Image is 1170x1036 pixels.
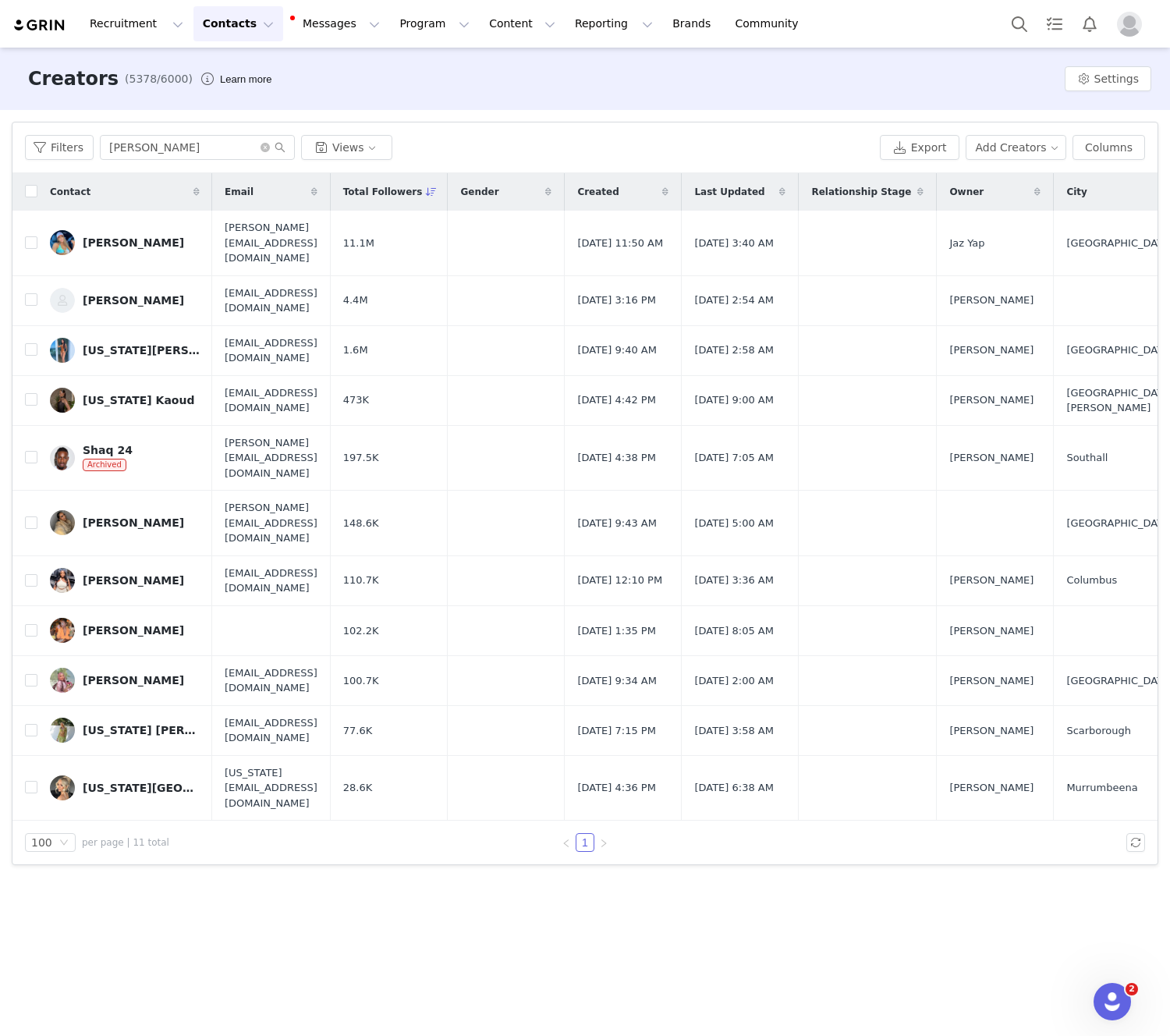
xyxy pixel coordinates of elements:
button: Recruitment [80,6,193,41]
li: 1 [576,833,594,852]
button: Reporting [565,6,662,41]
span: [PERSON_NAME] [949,392,1033,408]
span: [PERSON_NAME] [949,450,1033,466]
div: [PERSON_NAME] [83,236,184,249]
iframe: Intercom live chat [1094,983,1131,1020]
span: [DATE] 9:40 AM [577,342,657,358]
span: [PERSON_NAME] [949,673,1033,689]
span: [EMAIL_ADDRESS][DOMAIN_NAME] [225,286,317,316]
span: [EMAIL_ADDRESS][DOMAIN_NAME] [225,335,317,366]
span: [DATE] 5:00 AM [694,516,774,531]
button: Program [390,6,479,41]
span: Owner [949,185,984,199]
span: [DATE] 9:00 AM [694,392,774,408]
span: [PERSON_NAME] [949,342,1033,358]
img: 45d57616-ce42-43b3-b027-a01e2fa255f1.jpg [50,618,75,643]
span: [DATE] 9:34 AM [577,673,657,689]
i: icon: left [562,839,571,848]
img: placeholder-profile.jpg [1117,12,1142,37]
span: Contact [50,185,90,199]
button: Filters [25,135,94,160]
button: Content [480,6,565,41]
span: 197.5K [343,450,379,466]
span: 1.6M [343,342,368,358]
span: [DATE] 4:36 PM [577,780,655,796]
span: [DATE] 3:40 AM [694,236,774,251]
img: d0924214-af71-4411-a07f-87bc77916b6f.jpg [50,338,75,363]
button: Contacts [193,6,283,41]
span: [DATE] 2:58 AM [694,342,774,358]
span: [EMAIL_ADDRESS][DOMAIN_NAME] [225,385,317,416]
span: [PERSON_NAME][EMAIL_ADDRESS][DOMAIN_NAME] [225,220,317,266]
span: City [1066,185,1087,199]
span: [PERSON_NAME] [949,293,1033,308]
img: grin logo [12,18,67,33]
span: 473K [343,392,369,408]
div: Shaq 24 [83,444,133,456]
img: 8d61e964-f63b-4c85-9553-6b38eed49d05--s.jpg [50,388,75,413]
span: [DATE] 3:16 PM [577,293,655,308]
div: [PERSON_NAME] [83,574,184,587]
span: [DATE] 2:00 AM [694,673,774,689]
span: Created [577,185,619,199]
span: Relationship Stage [811,185,911,199]
span: [PERSON_NAME] [949,780,1033,796]
span: [PERSON_NAME] [949,723,1033,739]
span: [DATE] 4:38 PM [577,450,655,466]
img: 4b2a723f-01db-4091-a81d-2b4adcd67b9b.jpg [50,230,75,255]
span: (5378/6000) [125,71,193,87]
img: d78d71d8-e2cd-4250-a076-55e8ce81c798.jpg [50,568,75,593]
span: 110.7K [343,573,379,588]
div: [PERSON_NAME] [83,624,184,637]
a: Tasks [1037,6,1072,41]
a: [PERSON_NAME] [50,288,200,313]
button: Messages [284,6,389,41]
i: icon: close-circle [261,143,270,152]
a: Shaq 24Archived [50,444,200,472]
button: Search [1002,6,1037,41]
button: Settings [1065,66,1151,91]
span: [DATE] 1:35 PM [577,623,655,639]
span: Total Followers [343,185,423,199]
span: 11.1M [343,236,374,251]
span: Last Updated [694,185,764,199]
span: 2 [1126,983,1138,995]
span: [PERSON_NAME][EMAIL_ADDRESS][DOMAIN_NAME] [225,500,317,546]
span: Jaz Yap [949,236,984,251]
img: a8c93624-c8e1-49d9-ae2e-919e45fcaa09--s.jpg [50,288,75,313]
li: Previous Page [557,833,576,852]
button: Add Creators [966,135,1067,160]
a: [US_STATE][GEOGRAPHIC_DATA] [50,775,200,800]
i: icon: search [275,142,285,153]
a: [US_STATE][PERSON_NAME] [50,338,200,363]
span: [DATE] 9:43 AM [577,516,657,531]
a: [PERSON_NAME] [50,510,200,535]
div: [PERSON_NAME] [83,516,184,529]
span: [DATE] 3:58 AM [694,723,774,739]
span: 77.6K [343,723,372,739]
span: [DATE] 8:05 AM [694,623,774,639]
button: Columns [1072,135,1145,160]
div: [US_STATE][GEOGRAPHIC_DATA] [83,782,200,794]
span: [DATE] 6:38 AM [694,780,774,796]
div: [US_STATE] Kaoud [83,394,194,406]
img: 4c71fa1c-3083-445d-bc97-18dcec39d6ef.jpg [50,510,75,535]
span: [US_STATE][EMAIL_ADDRESS][DOMAIN_NAME] [225,765,317,811]
i: icon: right [599,839,608,848]
span: [EMAIL_ADDRESS][DOMAIN_NAME] [225,715,317,746]
button: Export [880,135,959,160]
div: [PERSON_NAME] [83,294,184,307]
a: [US_STATE] Kaoud [50,388,200,413]
a: Community [726,6,815,41]
li: Next Page [594,833,613,852]
span: 148.6K [343,516,379,531]
button: Views [301,135,392,160]
button: Profile [1108,12,1158,37]
div: [US_STATE] [PERSON_NAME] [83,724,200,736]
span: [PERSON_NAME][EMAIL_ADDRESS][DOMAIN_NAME] [225,435,317,481]
a: [US_STATE] [PERSON_NAME] [50,718,200,743]
span: [DATE] 7:05 AM [694,450,774,466]
span: Archived [83,459,126,471]
button: Notifications [1072,6,1107,41]
img: a19c491a-4e23-49a7-a97b-7a83d350155d.jpg [50,775,75,800]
